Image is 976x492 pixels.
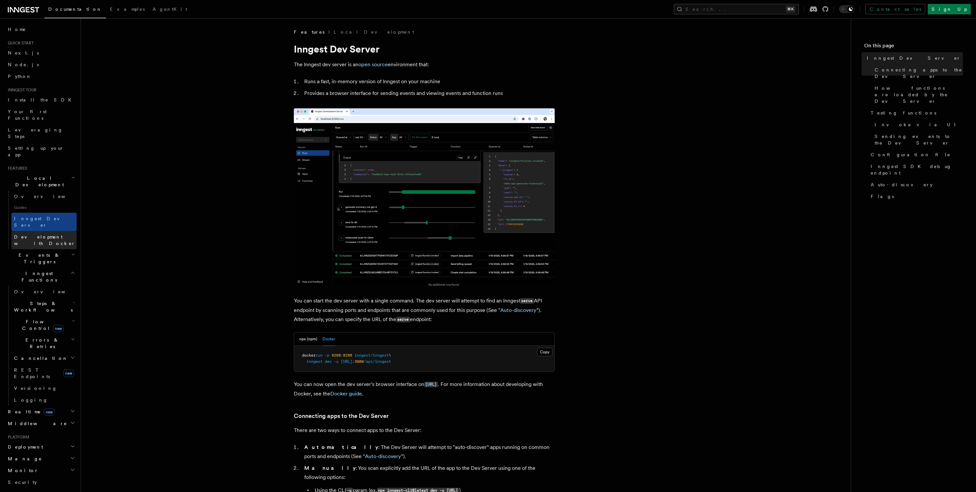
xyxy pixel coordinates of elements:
span: -u [334,359,338,364]
a: [URL] [424,381,438,387]
a: Your first Functions [5,106,77,124]
button: Docker [323,332,335,346]
span: Logging [14,397,48,403]
span: Inngest Dev Server [867,55,961,61]
button: Search...⌘K [674,4,799,14]
a: Connecting apps to the Dev Server [872,64,963,82]
span: Connecting apps to the Dev Server [875,67,963,80]
a: Overview [11,191,77,202]
a: Sending events to the Dev Server [872,131,963,149]
span: Guides [11,202,77,213]
span: Middleware [5,420,67,427]
a: Security [5,476,77,488]
span: Configuration file [871,151,951,158]
span: Features [5,166,27,171]
a: Versioning [11,382,77,394]
span: Next.js [8,50,39,55]
span: Flow Control [11,318,72,331]
span: Errors & Retries [11,337,71,350]
span: Local Development [5,175,71,188]
span: Quick start [5,40,34,46]
a: Auto-discovery [500,307,536,313]
h4: On this page [864,42,963,52]
button: Manage [5,453,77,465]
img: Dev Server Demo [294,108,555,286]
code: serve [396,317,410,322]
button: Deployment [5,441,77,453]
a: Inngest SDK debug endpoint [868,161,963,179]
span: 8288 [343,353,352,358]
a: Contact sales [865,4,925,14]
span: inngest/inngest [354,353,389,358]
span: Setting up your app [8,146,64,157]
span: Overview [14,289,81,294]
span: [URL]: [341,359,354,364]
p: You can now open the dev server's browser interface on . For more information about developing wi... [294,380,555,398]
div: Local Development [5,191,77,249]
a: Testing functions [868,107,963,119]
span: Invoke via UI [875,121,961,128]
a: Flags [868,191,963,202]
span: Auto-discovery [871,181,933,188]
span: Security [8,480,37,485]
a: Development with Docker [11,231,77,249]
span: Platform [5,435,29,440]
a: Home [5,23,77,35]
span: 8288 [332,353,341,358]
span: Realtime [5,408,54,415]
a: Local Development [334,29,414,35]
span: new [44,408,54,416]
a: Node.js [5,59,77,70]
span: run [316,353,323,358]
p: There are two ways to connect apps to the Dev Server: [294,426,555,435]
span: Monitor [5,467,38,474]
button: Middleware [5,418,77,429]
a: Inngest Dev Server [11,213,77,231]
span: Features [294,29,324,35]
li: Runs a fast, in-memory version of Inngest on your machine [302,77,555,86]
span: 3000 [354,359,364,364]
kbd: ⌘K [786,6,795,12]
span: AgentKit [153,7,187,12]
a: Sign Up [928,4,971,14]
span: /api/inngest [364,359,391,364]
span: Versioning [14,386,57,391]
span: Your first Functions [8,109,47,121]
span: Sending events to the Dev Server [875,133,963,146]
a: Overview [11,286,77,298]
code: serve [520,298,534,304]
a: How functions are loaded by the Dev Server [872,82,963,107]
span: Flags [871,193,894,200]
span: Install the SDK [8,97,75,102]
button: Cancellation [11,352,77,364]
strong: Manually [304,465,356,471]
span: Overview [14,194,81,199]
span: new [53,325,64,332]
a: open source [358,61,388,68]
a: Logging [11,394,77,406]
span: Manage [5,455,42,462]
span: Inngest tour [5,87,37,93]
span: Steps & Workflows [11,300,73,313]
a: Configuration file [868,149,963,161]
span: REST Endpoints [14,367,50,379]
button: Errors & Retries [11,334,77,352]
button: Steps & Workflows [11,298,77,316]
a: AgentKit [149,2,191,18]
span: \ [389,353,391,358]
span: Inngest Functions [5,270,70,283]
span: Testing functions [871,110,936,116]
span: dev [325,359,332,364]
a: Inngest Dev Server [864,52,963,64]
span: Inngest SDK debug endpoint [871,163,963,176]
a: Auto-discovery [365,453,401,459]
a: Documentation [44,2,106,18]
a: Next.js [5,47,77,59]
strong: Automatically [304,444,378,450]
span: Cancellation [11,355,68,361]
button: npx (npm) [299,332,317,346]
a: Auto-discovery [868,179,963,191]
button: Events & Triggers [5,249,77,268]
span: Documentation [48,7,102,12]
